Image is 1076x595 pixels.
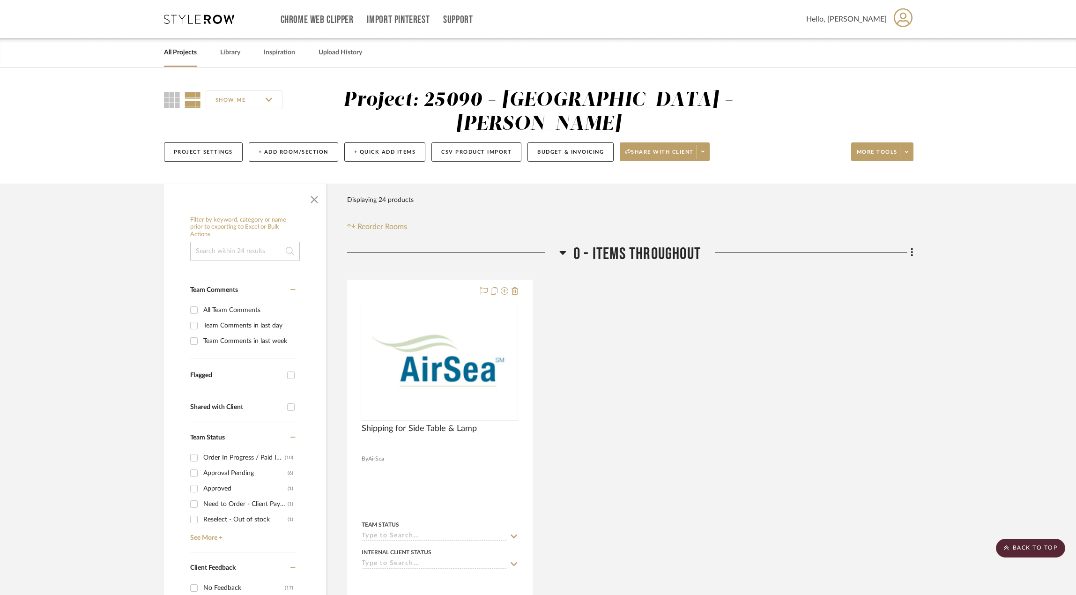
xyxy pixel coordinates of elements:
span: Hello, [PERSON_NAME] [806,14,887,25]
div: Shared with Client [190,403,282,411]
div: Approved [203,481,288,496]
div: Flagged [190,372,282,379]
button: Budget & Invoicing [527,142,614,162]
span: AirSea [368,454,384,463]
div: Order In Progress / Paid In Full w/ Freight, No Balance due [203,450,285,465]
a: See More + [188,527,296,542]
span: By [362,454,368,463]
div: All Team Comments [203,303,293,318]
span: Share with client [625,149,694,163]
a: Support [443,16,473,24]
div: (1) [288,481,293,496]
a: Library [220,46,240,59]
button: Reorder Rooms [347,221,408,232]
div: (1) [288,497,293,512]
span: More tools [857,149,898,163]
scroll-to-top-button: BACK TO TOP [996,539,1065,558]
a: Import Pinterest [367,16,430,24]
div: Team Comments in last day [203,318,293,333]
a: Inspiration [264,46,295,59]
span: Team Comments [190,287,238,293]
div: (1) [288,512,293,527]
button: + Add Room/Section [249,142,338,162]
div: (6) [288,466,293,481]
img: Shipping for Side Table & Lamp [363,315,517,406]
button: + Quick Add Items [344,142,426,162]
button: Share with client [620,142,710,161]
div: Approval Pending [203,466,288,481]
button: Close [305,188,324,207]
button: Project Settings [164,142,243,162]
h6: Filter by keyword, category or name prior to exporting to Excel or Bulk Actions [190,216,300,238]
span: Shipping for Side Table & Lamp [362,424,477,434]
span: Team Status [190,434,225,441]
button: More tools [851,142,913,161]
div: Displaying 24 products [347,191,414,209]
a: Upload History [319,46,362,59]
span: Client Feedback [190,565,236,571]
span: Reorder Rooms [357,221,407,232]
div: Reselect - Out of stock [203,512,288,527]
a: All Projects [164,46,197,59]
input: Type to Search… [362,532,507,541]
div: Need to Order - Client Payment Received [203,497,288,512]
input: Type to Search… [362,560,507,569]
input: Search within 24 results [190,242,300,260]
span: 0 - Items Throughout [573,244,701,264]
div: Internal Client Status [362,548,431,557]
div: (10) [285,450,293,465]
div: Team Comments in last week [203,334,293,349]
a: Chrome Web Clipper [281,16,354,24]
button: CSV Product Import [431,142,521,162]
div: Team Status [362,521,399,529]
div: Project: 25090 - [GEOGRAPHIC_DATA] - [PERSON_NAME] [343,90,733,134]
